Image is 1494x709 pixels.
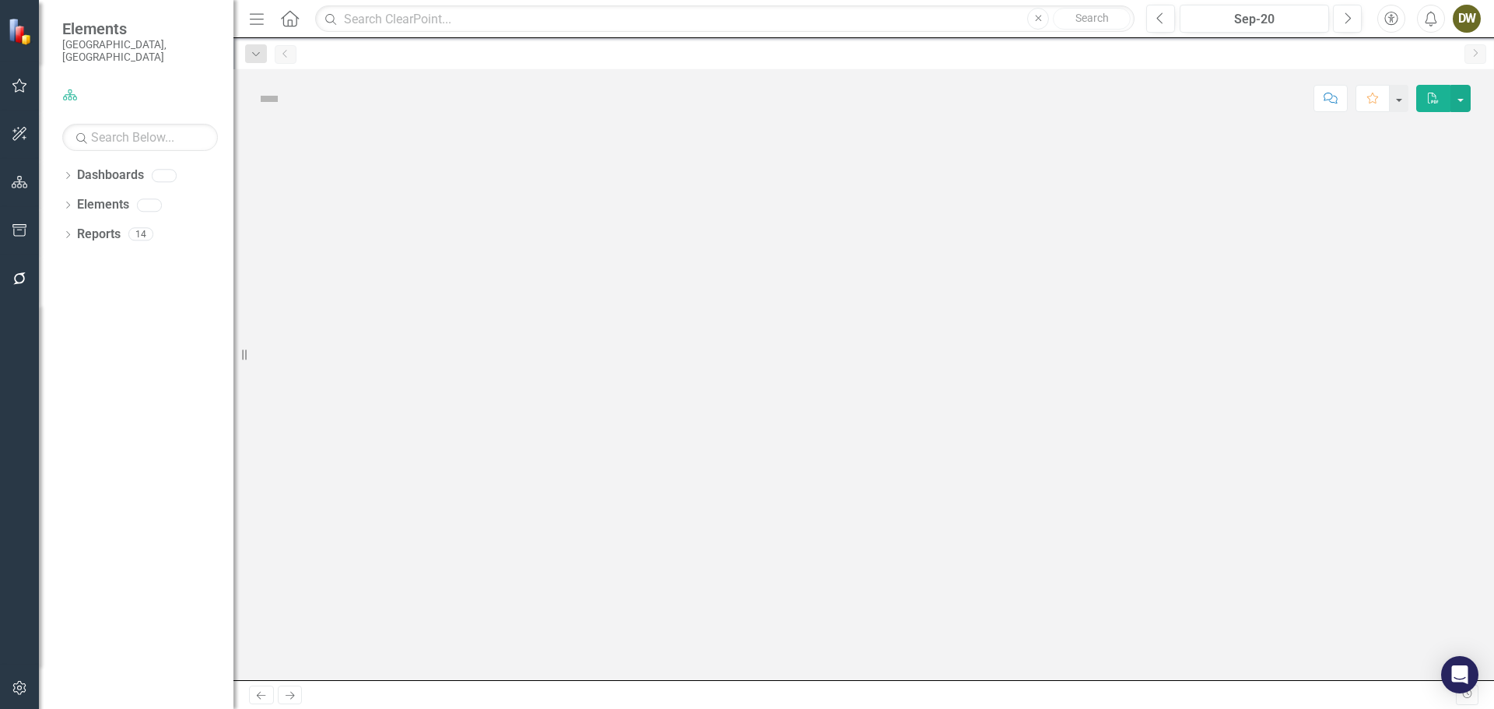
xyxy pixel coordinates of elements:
[62,19,218,38] span: Elements
[77,167,144,184] a: Dashboards
[1075,12,1109,24] span: Search
[77,226,121,244] a: Reports
[77,196,129,214] a: Elements
[62,124,218,151] input: Search Below...
[1053,8,1131,30] button: Search
[62,38,218,64] small: [GEOGRAPHIC_DATA], [GEOGRAPHIC_DATA]
[257,86,282,111] img: Not Defined
[1185,10,1324,29] div: Sep-20
[1180,5,1329,33] button: Sep-20
[128,228,153,241] div: 14
[1441,656,1478,693] div: Open Intercom Messenger
[8,18,35,45] img: ClearPoint Strategy
[315,5,1135,33] input: Search ClearPoint...
[1453,5,1481,33] button: DW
